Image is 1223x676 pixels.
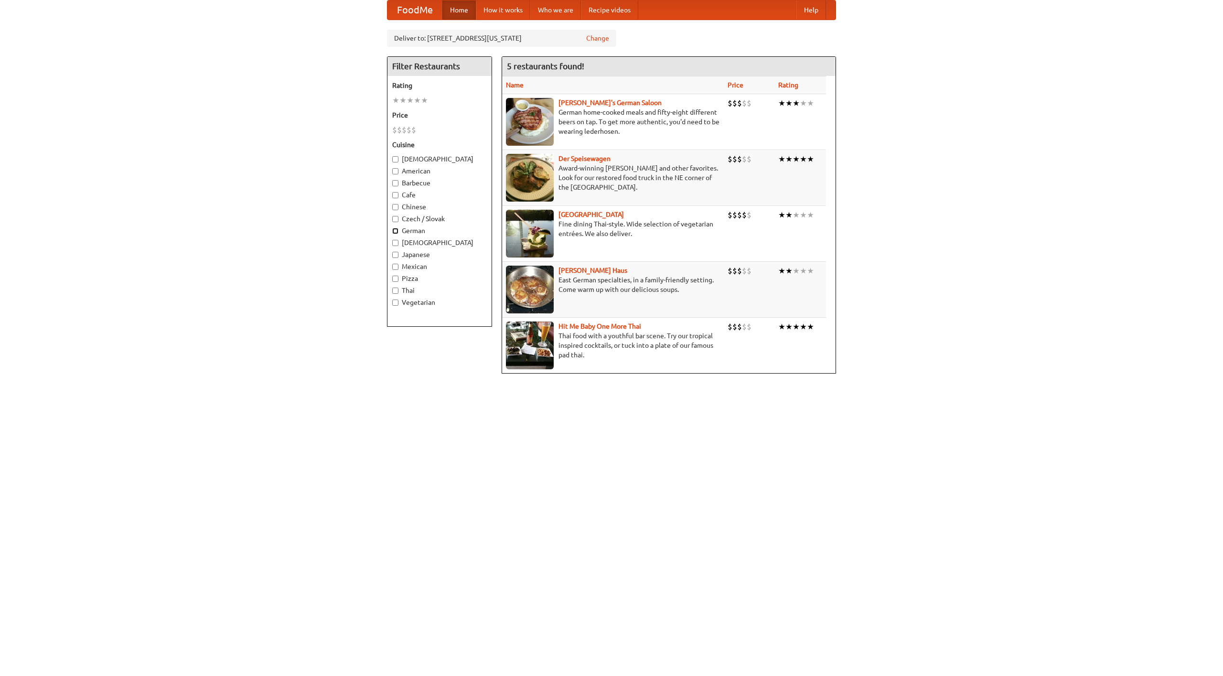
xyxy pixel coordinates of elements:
li: $ [732,266,737,276]
input: Czech / Slovak [392,216,398,222]
li: $ [737,266,742,276]
li: ★ [793,210,800,220]
li: $ [742,210,747,220]
li: ★ [778,154,785,164]
li: ★ [800,266,807,276]
h5: Rating [392,81,487,90]
li: $ [732,322,737,332]
a: How it works [476,0,530,20]
label: Chinese [392,202,487,212]
a: Home [442,0,476,20]
a: Help [796,0,826,20]
li: ★ [785,210,793,220]
li: $ [747,266,751,276]
li: ★ [800,210,807,220]
li: $ [747,98,751,108]
a: Recipe videos [581,0,638,20]
label: Cafe [392,190,487,200]
li: $ [742,322,747,332]
li: ★ [407,95,414,106]
input: Cafe [392,192,398,198]
li: ★ [785,322,793,332]
a: Rating [778,81,798,89]
li: $ [742,98,747,108]
li: $ [732,210,737,220]
li: $ [392,125,397,135]
li: $ [407,125,411,135]
p: German home-cooked meals and fifty-eight different beers on tap. To get more authentic, you'd nee... [506,107,720,136]
label: Barbecue [392,178,487,188]
a: [PERSON_NAME]'s German Saloon [558,99,662,107]
p: Award-winning [PERSON_NAME] and other favorites. Look for our restored food truck in the NE corne... [506,163,720,192]
label: Thai [392,286,487,295]
h5: Price [392,110,487,120]
li: ★ [807,154,814,164]
li: $ [728,98,732,108]
a: [GEOGRAPHIC_DATA] [558,211,624,218]
li: $ [737,154,742,164]
label: Mexican [392,262,487,271]
li: ★ [785,98,793,108]
img: kohlhaus.jpg [506,266,554,313]
input: [DEMOGRAPHIC_DATA] [392,156,398,162]
li: $ [397,125,402,135]
label: Czech / Slovak [392,214,487,224]
h5: Cuisine [392,140,487,150]
label: Vegetarian [392,298,487,307]
li: ★ [807,322,814,332]
ng-pluralize: 5 restaurants found! [507,62,584,71]
li: ★ [778,322,785,332]
input: German [392,228,398,234]
img: babythai.jpg [506,322,554,369]
li: $ [742,154,747,164]
li: $ [747,210,751,220]
input: Chinese [392,204,398,210]
li: ★ [778,266,785,276]
li: $ [732,154,737,164]
li: ★ [778,98,785,108]
a: [PERSON_NAME] Haus [558,267,627,274]
label: Pizza [392,274,487,283]
li: ★ [793,98,800,108]
li: $ [402,125,407,135]
li: $ [728,322,732,332]
b: Hit Me Baby One More Thai [558,322,641,330]
a: Change [586,33,609,43]
div: Deliver to: [STREET_ADDRESS][US_STATE] [387,30,616,47]
li: ★ [793,322,800,332]
li: ★ [421,95,428,106]
label: [DEMOGRAPHIC_DATA] [392,238,487,247]
label: [DEMOGRAPHIC_DATA] [392,154,487,164]
li: ★ [793,266,800,276]
a: Der Speisewagen [558,155,611,162]
li: ★ [807,266,814,276]
input: Pizza [392,276,398,282]
li: $ [728,210,732,220]
input: [DEMOGRAPHIC_DATA] [392,240,398,246]
li: ★ [800,154,807,164]
li: $ [737,98,742,108]
a: Price [728,81,743,89]
input: Japanese [392,252,398,258]
h4: Filter Restaurants [387,57,492,76]
li: ★ [778,210,785,220]
li: ★ [807,98,814,108]
li: $ [737,210,742,220]
p: East German specialties, in a family-friendly setting. Come warm up with our delicious soups. [506,275,720,294]
img: satay.jpg [506,210,554,258]
li: ★ [793,154,800,164]
p: Fine dining Thai-style. Wide selection of vegetarian entrées. We also deliver. [506,219,720,238]
li: ★ [785,154,793,164]
li: ★ [807,210,814,220]
li: $ [728,266,732,276]
li: $ [742,266,747,276]
li: $ [747,154,751,164]
li: ★ [414,95,421,106]
a: Who we are [530,0,581,20]
a: FoodMe [387,0,442,20]
label: German [392,226,487,236]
